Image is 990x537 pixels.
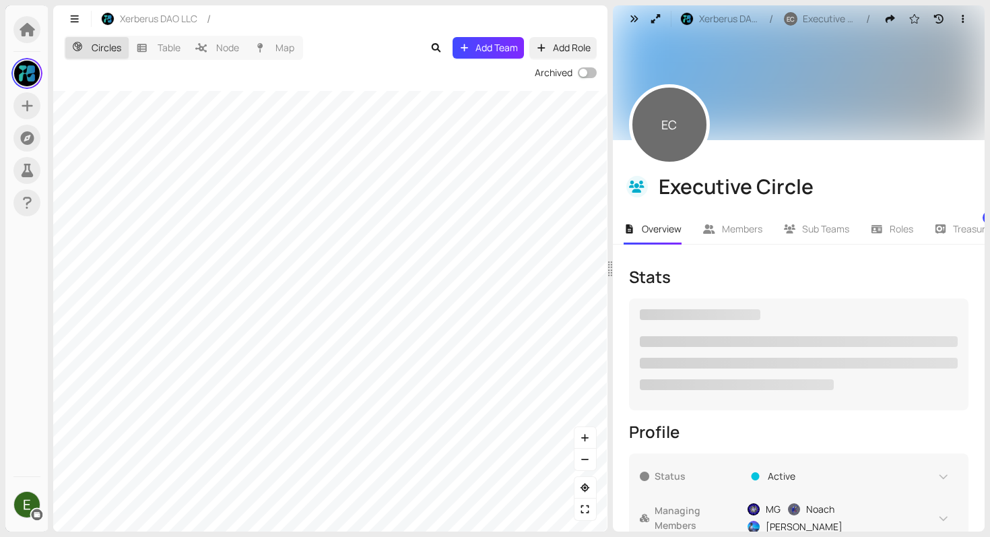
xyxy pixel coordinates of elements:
[890,222,913,235] span: Roles
[659,174,966,199] div: Executive Circle
[806,502,834,517] span: Noach
[748,503,760,515] img: MXslRO4HpP.jpeg
[642,222,682,235] span: Overview
[661,84,677,165] span: EC
[453,37,525,59] button: Add Team
[673,8,766,30] button: Xerberus DAO LLC
[102,13,114,25] img: HgCiZ4BMi_.jpeg
[748,521,760,533] img: h4zm8oAVjJ.jpeg
[699,11,760,26] span: Xerberus DAO LLC
[655,503,741,533] span: Managing Members
[788,503,800,515] img: bkvvjQsnwV.jpeg
[629,421,968,443] div: Profile
[766,502,781,517] span: MG
[953,224,990,234] span: Treasury
[553,40,591,55] span: Add Role
[766,519,843,534] span: [PERSON_NAME]
[722,222,762,235] span: Members
[655,469,741,484] span: Status
[14,61,40,86] img: gQX6TtSrwZ.jpeg
[529,37,597,59] button: Add Role
[681,13,693,25] img: HgCiZ4BMi_.jpeg
[475,40,518,55] span: Add Team
[777,8,863,30] button: ECExecutive Circle
[629,266,968,288] div: Stats
[802,222,849,235] span: Sub Teams
[803,11,857,26] span: Executive Circle
[535,65,572,80] div: Archived
[787,15,795,22] span: EC
[94,8,204,30] button: Xerberus DAO LLC
[120,11,197,26] span: Xerberus DAO LLC
[14,492,40,517] img: ACg8ocJiNtrj-q3oAs-KiQUokqI3IJKgX5M3z0g1j3yMiQWdKhkXpQ=s500
[768,469,795,484] span: Active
